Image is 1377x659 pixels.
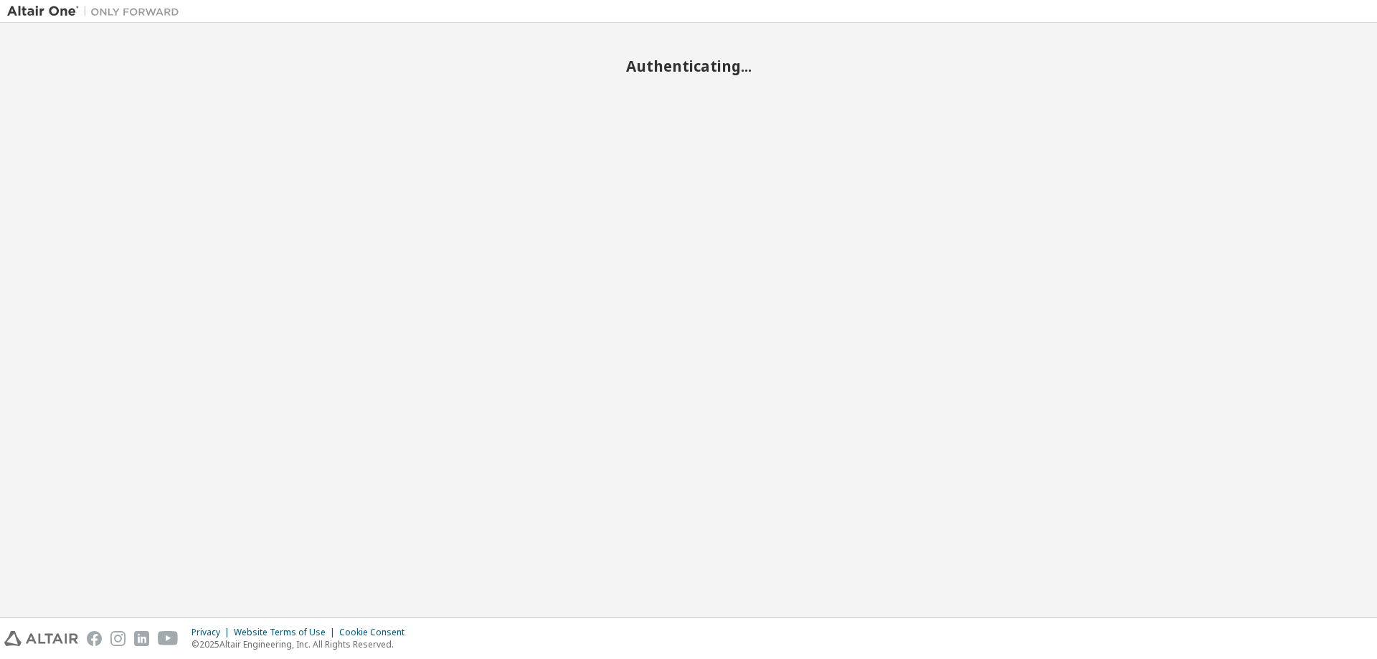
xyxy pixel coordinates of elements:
div: Cookie Consent [339,627,413,638]
h2: Authenticating... [7,57,1370,75]
img: facebook.svg [87,631,102,646]
img: youtube.svg [158,631,179,646]
img: instagram.svg [110,631,126,646]
p: © 2025 Altair Engineering, Inc. All Rights Reserved. [191,638,413,650]
div: Website Terms of Use [234,627,339,638]
img: linkedin.svg [134,631,149,646]
div: Privacy [191,627,234,638]
img: Altair One [7,4,186,19]
img: altair_logo.svg [4,631,78,646]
